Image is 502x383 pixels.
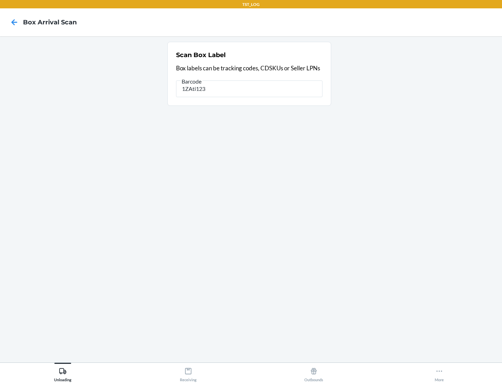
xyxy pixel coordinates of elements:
[176,64,322,73] p: Box labels can be tracking codes, CDSKUs or Seller LPNs
[125,363,251,382] button: Receiving
[251,363,376,382] button: Outbounds
[181,78,203,85] span: Barcode
[242,1,260,8] p: TST_LOG
[176,80,322,97] input: Barcode
[54,365,71,382] div: Unloading
[435,365,444,382] div: More
[376,363,502,382] button: More
[304,365,323,382] div: Outbounds
[180,365,197,382] div: Receiving
[176,50,226,60] h2: Scan Box Label
[23,18,77,27] h4: Box Arrival Scan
